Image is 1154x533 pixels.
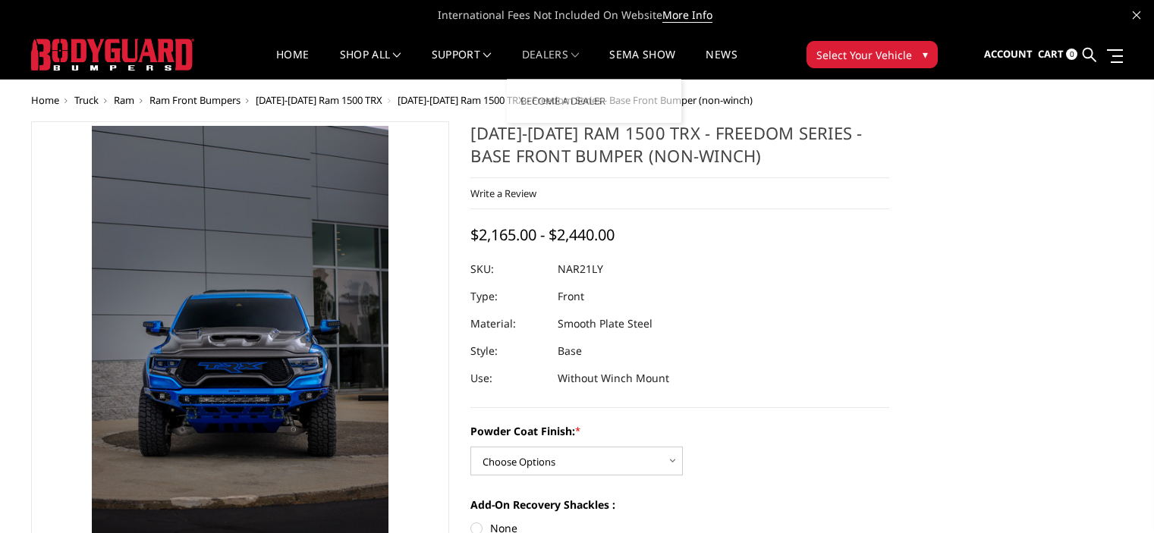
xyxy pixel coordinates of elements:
span: Select Your Vehicle [816,47,912,63]
dt: Style: [470,337,546,365]
span: Account [984,47,1033,61]
a: Dealers [522,49,580,79]
dt: Type: [470,283,546,310]
a: shop all [340,49,401,79]
span: [DATE]-[DATE] Ram 1500 TRX - Freedom Series - Base Front Bumper (non-winch) [398,93,753,107]
a: Become a Dealer [513,86,675,115]
a: Ram Front Bumpers [149,93,241,107]
a: Account [984,34,1033,75]
a: More Info [662,8,712,23]
a: Write a Review [470,187,536,200]
dt: SKU: [470,256,546,283]
dd: Smooth Plate Steel [558,310,652,337]
span: 0 [1066,49,1077,60]
a: Cart 0 [1038,34,1077,75]
span: $2,165.00 - $2,440.00 [470,224,615,245]
img: BODYGUARD BUMPERS [31,39,194,71]
a: Ram [114,93,134,107]
h1: [DATE]-[DATE] Ram 1500 TRX - Freedom Series - Base Front Bumper (non-winch) [470,121,889,178]
label: Add-On Recovery Shackles : [470,497,889,513]
a: SEMA Show [609,49,675,79]
a: News [706,49,737,79]
dd: NAR21LY [558,256,603,283]
a: Support [432,49,492,79]
a: [DATE]-[DATE] Ram 1500 TRX [256,93,382,107]
a: Home [276,49,309,79]
label: Powder Coat Finish: [470,423,889,439]
dd: Without Winch Mount [558,365,669,392]
dd: Base [558,337,582,365]
span: Cart [1038,47,1064,61]
dd: Front [558,283,584,310]
a: Home [31,93,59,107]
span: ▾ [923,46,928,62]
dt: Use: [470,365,546,392]
dt: Material: [470,310,546,337]
button: Select Your Vehicle [807,41,938,68]
a: Truck [74,93,99,107]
